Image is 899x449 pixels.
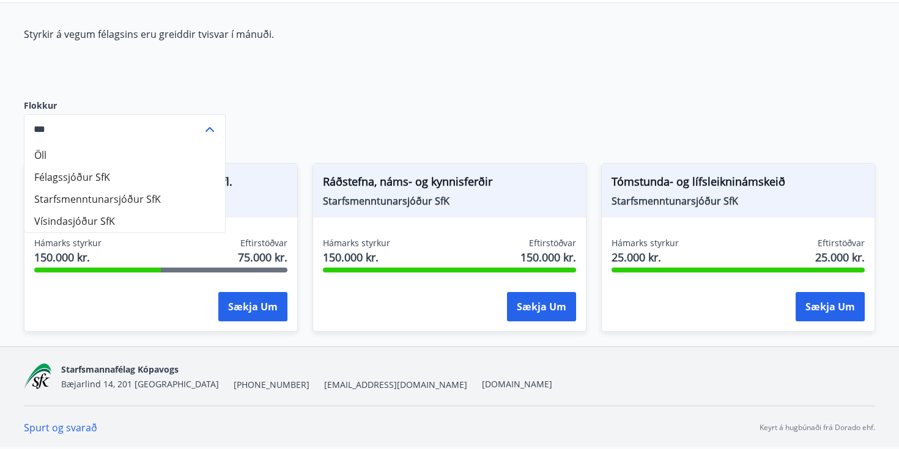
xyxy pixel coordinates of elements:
[24,100,226,112] label: Flokkur
[61,363,179,375] span: Starfsmannafélag Kópavogs
[240,237,287,249] span: Eftirstöðvar
[507,292,576,321] button: Sækja um
[529,237,576,249] span: Eftirstöðvar
[815,249,865,265] span: 25.000 kr.
[612,249,679,265] span: 25.000 kr.
[612,237,679,249] span: Hámarks styrkur
[24,188,225,210] li: Starfsmenntunarsjóður SfK
[24,166,225,188] li: Félagssjóður SfK
[34,249,102,265] span: 150.000 kr.
[323,249,390,265] span: 150.000 kr.
[323,194,576,208] span: Starfsmenntunarsjóður SfK
[24,27,601,41] p: Styrkir á vegum félagsins eru greiddir tvisvar í mánuði.
[612,173,865,194] span: Tómstunda- og lífsleikninámskeið
[61,378,219,390] span: Bæjarlind 14, 201 [GEOGRAPHIC_DATA]
[34,237,102,249] span: Hámarks styrkur
[520,249,576,265] span: 150.000 kr.
[24,363,51,390] img: x5MjQkxwhnYn6YREZUTEa9Q4KsBUeQdWGts9Dj4O.png
[24,421,97,434] a: Spurt og svarað
[24,210,225,232] li: Vísindasjóður SfK
[218,292,287,321] button: Sækja um
[818,237,865,249] span: Eftirstöðvar
[796,292,865,321] button: Sækja um
[482,378,552,390] a: [DOMAIN_NAME]
[323,237,390,249] span: Hámarks styrkur
[612,194,865,208] span: Starfsmenntunarsjóður SfK
[324,379,467,391] span: [EMAIL_ADDRESS][DOMAIN_NAME]
[234,379,309,391] span: [PHONE_NUMBER]
[760,422,875,433] p: Keyrt á hugbúnaði frá Dorado ehf.
[238,249,287,265] span: 75.000 kr.
[24,144,225,166] li: Öll
[323,173,576,194] span: Ráðstefna, náms- og kynnisferðir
